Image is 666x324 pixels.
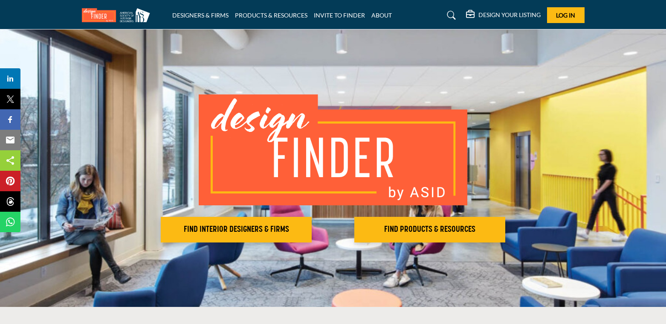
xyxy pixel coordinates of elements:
[357,225,503,235] h2: FIND PRODUCTS & RESOURCES
[439,9,461,22] a: Search
[478,11,541,19] h5: DESIGN YOUR LISTING
[466,10,541,20] div: DESIGN YOUR LISTING
[371,12,392,19] a: ABOUT
[163,225,309,235] h2: FIND INTERIOR DESIGNERS & FIRMS
[556,12,575,19] span: Log In
[235,12,307,19] a: PRODUCTS & RESOURCES
[314,12,365,19] a: INVITE TO FINDER
[172,12,229,19] a: DESIGNERS & FIRMS
[547,7,585,23] button: Log In
[354,217,505,242] button: FIND PRODUCTS & RESOURCES
[199,94,467,205] img: image
[82,8,154,22] img: Site Logo
[161,217,312,242] button: FIND INTERIOR DESIGNERS & FIRMS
